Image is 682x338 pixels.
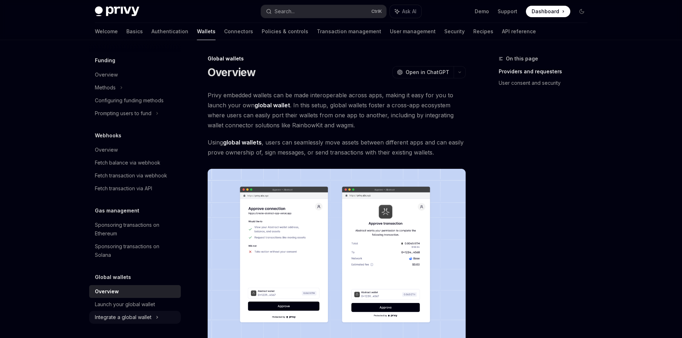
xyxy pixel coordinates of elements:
div: Global wallets [208,55,466,62]
a: Security [444,23,465,40]
a: Sponsoring transactions on Solana [89,240,181,261]
a: Connectors [224,23,253,40]
button: Ask AI [390,5,421,18]
a: User consent and security [499,77,593,89]
div: Search... [275,7,295,16]
div: Sponsoring transactions on Solana [95,242,176,259]
a: Sponsoring transactions on Ethereum [89,219,181,240]
div: Integrate a global wallet [95,313,151,322]
a: Support [498,8,517,15]
a: Recipes [473,23,493,40]
span: Ask AI [402,8,416,15]
a: Providers and requesters [499,66,593,77]
a: Dashboard [526,6,570,17]
a: API reference [502,23,536,40]
h5: Gas management [95,206,139,215]
div: Overview [95,287,119,296]
a: Fetch transaction via webhook [89,169,181,182]
div: Fetch balance via webhook [95,158,160,167]
a: Configuring funding methods [89,94,181,107]
div: Overview [95,70,118,79]
span: Using , users can seamlessly move assets between different apps and can easily prove ownership of... [208,137,466,157]
a: Policies & controls [262,23,308,40]
h1: Overview [208,66,256,79]
h5: Funding [95,56,115,65]
button: Open in ChatGPT [392,66,454,78]
a: User management [390,23,436,40]
button: Toggle dark mode [576,6,587,17]
div: Methods [95,83,116,92]
div: Prompting users to fund [95,109,151,118]
a: Overview [89,285,181,298]
span: Ctrl K [371,9,382,14]
a: Fetch transaction via API [89,182,181,195]
a: Transaction management [317,23,381,40]
a: Overview [89,143,181,156]
a: Basics [126,23,143,40]
strong: global wallets [223,139,262,146]
div: Sponsoring transactions on Ethereum [95,221,176,238]
a: Overview [89,68,181,81]
div: Overview [95,146,118,154]
a: Launch your global wallet [89,298,181,311]
span: On this page [506,54,538,63]
button: Search...CtrlK [261,5,386,18]
span: Open in ChatGPT [406,69,449,76]
h5: Global wallets [95,273,131,281]
span: Dashboard [532,8,559,15]
div: Fetch transaction via API [95,184,152,193]
h5: Webhooks [95,131,121,140]
div: Configuring funding methods [95,96,164,105]
strong: global wallet [255,102,290,109]
img: dark logo [95,6,139,16]
a: Fetch balance via webhook [89,156,181,169]
div: Fetch transaction via webhook [95,171,167,180]
a: Welcome [95,23,118,40]
a: Wallets [197,23,216,40]
div: Launch your global wallet [95,300,155,309]
span: Privy embedded wallets can be made interoperable across apps, making it easy for you to launch yo... [208,90,466,130]
a: Authentication [151,23,188,40]
a: Demo [475,8,489,15]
